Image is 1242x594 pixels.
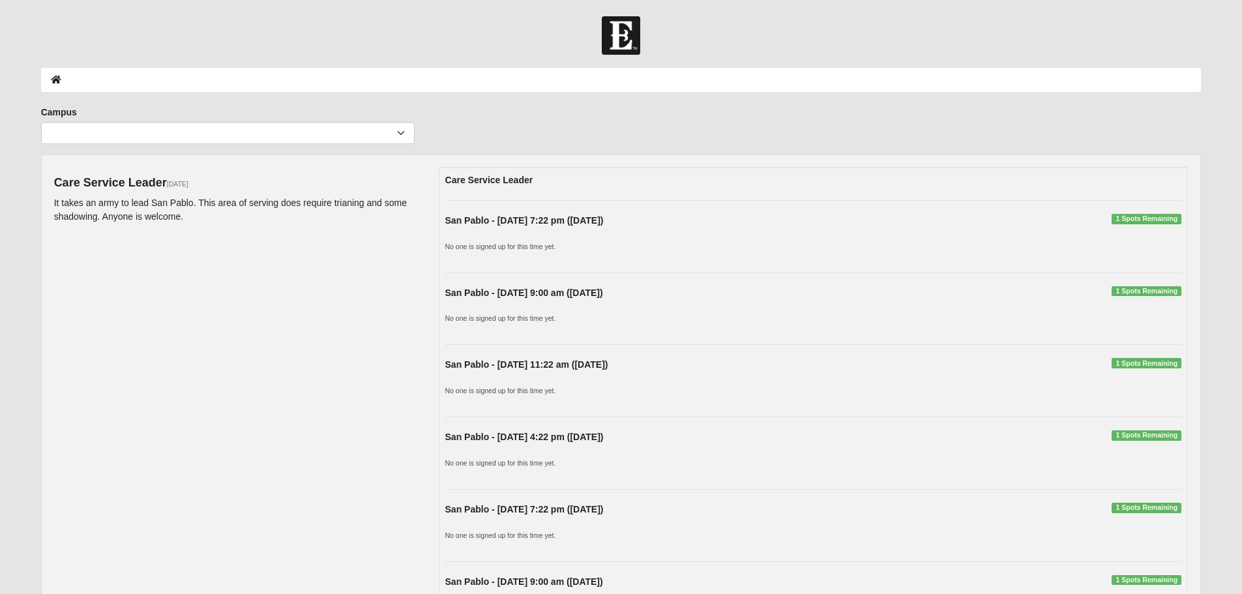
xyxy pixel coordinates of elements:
[1112,358,1181,368] span: 1 Spots Remaining
[445,314,556,322] small: No one is signed up for this time yet.
[445,504,604,514] strong: San Pablo - [DATE] 7:22 pm ([DATE])
[445,459,556,467] small: No one is signed up for this time yet.
[54,196,419,224] p: It takes an army to lead San Pablo. This area of serving does require trianing and some shadowing...
[445,387,556,394] small: No one is signed up for this time yet.
[445,359,608,370] strong: San Pablo - [DATE] 11:22 am ([DATE])
[445,576,603,587] strong: San Pablo - [DATE] 9:00 am ([DATE])
[445,175,533,185] strong: Care Service Leader
[602,16,640,55] img: Church of Eleven22 Logo
[445,531,556,539] small: No one is signed up for this time yet.
[54,176,419,190] h4: Care Service Leader
[1112,575,1181,586] span: 1 Spots Remaining
[445,432,604,442] strong: San Pablo - [DATE] 4:22 pm ([DATE])
[1112,214,1181,224] span: 1 Spots Remaining
[1112,430,1181,441] span: 1 Spots Remaining
[1112,286,1181,297] span: 1 Spots Remaining
[445,288,603,298] strong: San Pablo - [DATE] 9:00 am ([DATE])
[1112,503,1181,513] span: 1 Spots Remaining
[167,180,188,188] small: [DATE]
[445,243,556,250] small: No one is signed up for this time yet.
[445,215,604,226] strong: San Pablo - [DATE] 7:22 pm ([DATE])
[41,106,77,119] label: Campus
